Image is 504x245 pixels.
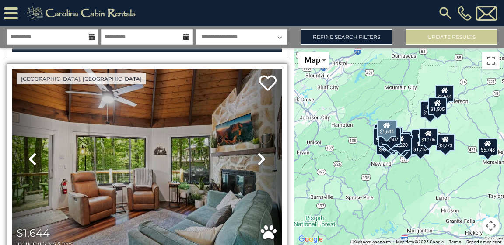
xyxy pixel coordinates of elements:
div: $2,503 [377,123,396,140]
div: $3,862 [373,128,392,145]
div: $1,878 [420,101,440,118]
span: Map data ©2025 Google [396,239,444,244]
span: Map [304,55,320,65]
a: Open this area in Google Maps (opens a new window) [296,234,325,245]
div: $1,752 [411,138,430,155]
a: [GEOGRAPHIC_DATA], [GEOGRAPHIC_DATA] [17,73,146,84]
img: Khaki-logo.png [22,4,143,22]
button: Update Results [406,29,497,45]
div: $3,066 [376,138,395,155]
div: $2,430 [378,130,398,147]
button: Change map style [298,52,329,68]
a: Add to favorites [259,74,276,93]
div: $1,106 [419,128,438,145]
button: Toggle fullscreen view [482,52,500,69]
button: Keyboard shortcuts [353,239,391,245]
a: Report a map error [466,239,501,244]
img: Google [296,234,325,245]
div: $3,773 [436,134,455,151]
img: search-regular.svg [437,5,453,21]
div: $1,505 [428,97,447,115]
a: Refine Search Filters [301,29,392,45]
button: Map camera controls [482,217,500,235]
a: Terms (opens in new tab) [449,239,461,244]
div: $1,644 [377,120,396,137]
span: $1,644 [17,227,50,239]
div: $5,748 [478,138,497,155]
div: $2,664 [435,85,454,102]
a: [PHONE_NUMBER] [455,6,474,21]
